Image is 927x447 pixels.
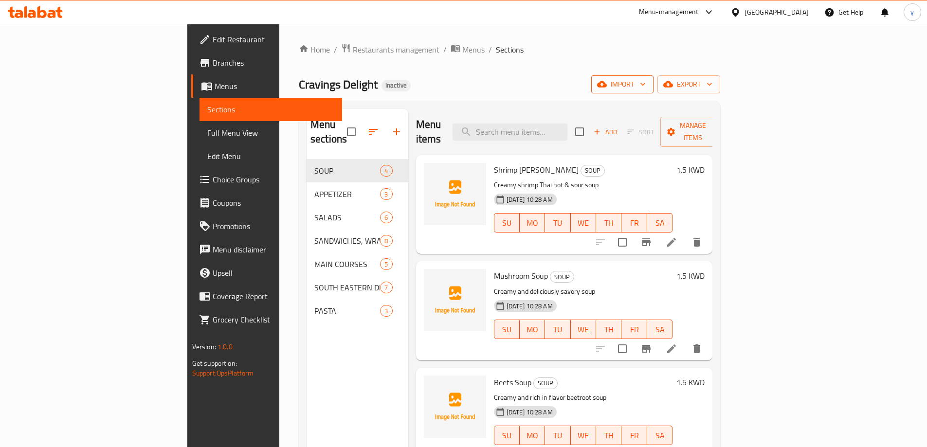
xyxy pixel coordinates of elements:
div: SOUP4 [307,159,408,182]
button: Add section [385,120,408,143]
span: Upsell [213,267,334,279]
a: Coupons [191,191,342,215]
button: MO [520,320,545,339]
span: TU [549,429,566,443]
a: Edit Menu [200,144,342,168]
span: Edit Restaurant [213,34,334,45]
span: SA [651,322,669,337]
span: Shrimp [PERSON_NAME] [494,162,579,177]
button: FR [621,213,647,232]
span: Full Menu View [207,127,334,139]
span: Select section first [621,125,660,140]
button: Branch-specific-item [635,337,658,360]
span: FR [625,216,643,230]
a: Edit menu item [666,236,677,248]
p: Creamy shrimp Thai hot & sour soup [494,179,673,191]
span: SOUP [314,165,380,177]
button: import [591,75,654,93]
span: WE [575,429,592,443]
span: MAIN COURSES [314,258,380,270]
span: Coupons [213,197,334,209]
span: SA [651,216,669,230]
p: Creamy and rich in flavor beetroot soup [494,392,673,404]
span: SU [498,216,516,230]
button: MO [520,426,545,445]
div: MAIN COURSES5 [307,252,408,276]
span: 6 [381,213,392,222]
a: Menu disclaimer [191,238,342,261]
a: Coverage Report [191,285,342,308]
div: Menu-management [639,6,699,18]
button: export [657,75,720,93]
span: import [599,78,646,90]
span: Add item [590,125,621,140]
div: items [380,258,392,270]
div: APPETIZER3 [307,182,408,206]
span: Select to update [612,339,633,359]
button: delete [685,337,709,360]
span: Coverage Report [213,290,334,302]
span: SOUP [581,165,604,176]
button: SA [647,426,673,445]
button: TU [545,426,570,445]
span: WE [575,216,592,230]
a: Edit Restaurant [191,28,342,51]
span: Inactive [382,81,411,89]
div: items [380,282,392,293]
div: items [380,165,392,177]
span: TU [549,322,566,337]
a: Support.OpsPlatform [192,367,254,379]
button: WE [571,426,596,445]
span: y [910,7,914,18]
div: items [380,235,392,247]
span: Branches [213,57,334,69]
span: export [665,78,712,90]
span: SOUP [550,271,574,283]
span: 8 [381,236,392,246]
span: Menu disclaimer [213,244,334,255]
span: TH [600,216,618,230]
button: SU [494,320,520,339]
span: [DATE] 10:28 AM [503,302,557,311]
span: Version: [192,340,216,353]
a: Menus [451,43,485,56]
button: TH [596,213,621,232]
span: Select section [569,122,590,142]
span: MO [524,322,541,337]
li: / [443,44,447,55]
button: TH [596,426,621,445]
span: Select all sections [341,122,362,142]
span: 3 [381,306,392,316]
h6: 1.5 KWD [676,269,705,283]
span: Manage items [668,120,718,144]
span: SU [498,322,516,337]
span: APPETIZER [314,188,380,200]
button: WE [571,213,596,232]
button: Branch-specific-item [635,231,658,254]
span: Promotions [213,220,334,232]
div: Inactive [382,80,411,91]
span: Select to update [612,232,633,252]
span: SOUTH EASTERN DISH [314,282,380,293]
span: SALADS [314,212,380,223]
h6: 1.5 KWD [676,163,705,177]
span: Grocery Checklist [213,314,334,325]
a: Edit menu item [666,343,677,355]
span: FR [625,322,643,337]
img: Shrimp Tom Yum [424,163,486,225]
span: SANDWICHES, WRAPS & BURGERS [314,235,380,247]
span: TU [549,216,566,230]
div: items [380,188,392,200]
a: Promotions [191,215,342,238]
a: Choice Groups [191,168,342,191]
div: PASTA [314,305,380,317]
span: FR [625,429,643,443]
span: Mushroom Soup [494,268,548,283]
span: Sections [496,44,524,55]
p: Creamy and deliciously savory soup [494,286,673,298]
span: MO [524,429,541,443]
div: PASTA3 [307,299,408,322]
nav: Menu sections [307,155,408,326]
